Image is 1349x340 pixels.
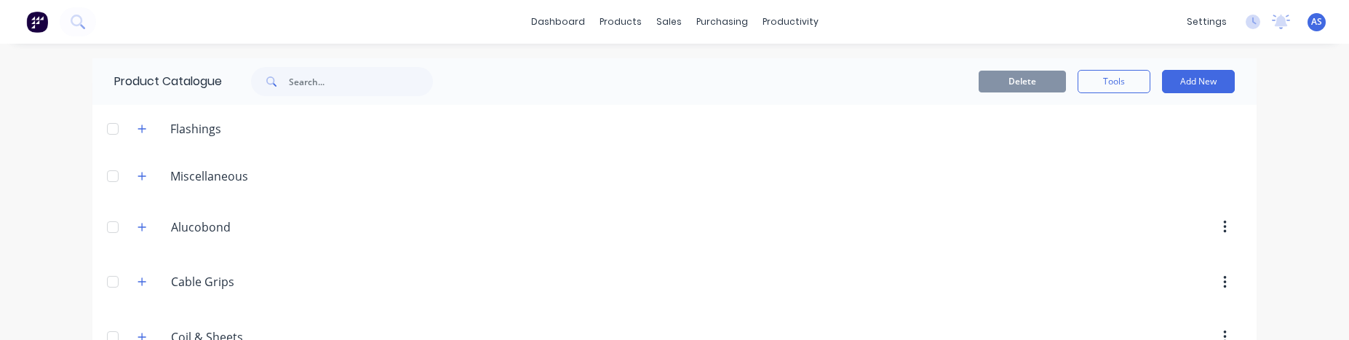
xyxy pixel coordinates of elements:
[689,11,755,33] div: purchasing
[26,11,48,33] img: Factory
[755,11,826,33] div: productivity
[92,58,222,105] div: Product Catalogue
[1179,11,1234,33] div: settings
[171,273,343,290] input: Enter category name
[979,71,1066,92] button: Delete
[1311,15,1322,28] span: AS
[171,218,343,236] input: Enter category name
[289,67,433,96] input: Search...
[649,11,689,33] div: sales
[1078,70,1150,93] button: Tools
[524,11,592,33] a: dashboard
[159,167,260,185] div: Miscellaneous
[159,120,233,138] div: Flashings
[592,11,649,33] div: products
[1162,70,1235,93] button: Add New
